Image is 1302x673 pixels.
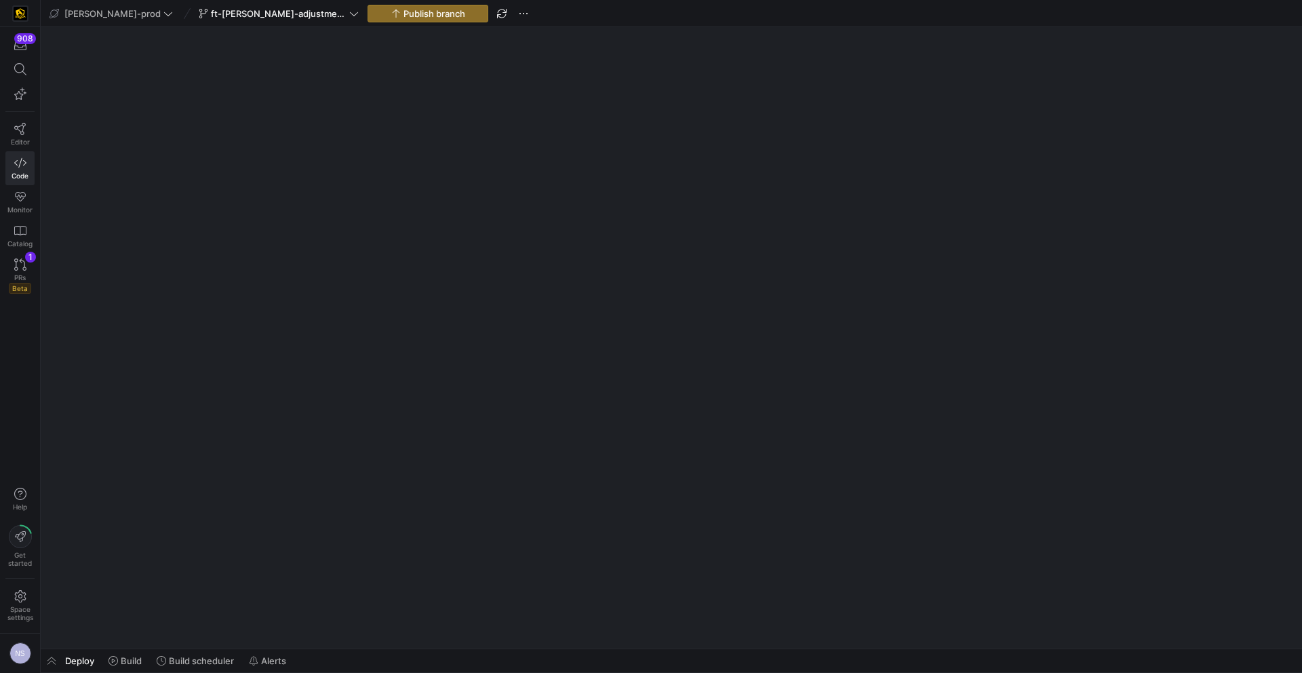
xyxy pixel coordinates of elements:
a: PRsBeta1 [5,253,35,299]
a: Spacesettings [5,584,35,628]
div: 1 [25,252,36,263]
button: ft-[PERSON_NAME]-adjustments [195,5,362,22]
span: PRs [14,273,26,282]
button: Build scheduler [151,649,240,672]
span: [PERSON_NAME]-prod [64,8,161,19]
button: NS [5,639,35,668]
span: Monitor [7,206,33,214]
span: Code [12,172,28,180]
img: https://storage.googleapis.com/y42-prod-data-exchange/images/uAsz27BndGEK0hZWDFeOjoxA7jCwgK9jE472... [14,7,27,20]
a: Catalog [5,219,35,253]
button: Getstarted [5,520,35,573]
span: ft-[PERSON_NAME]-adjustments [211,8,347,19]
a: Editor [5,117,35,151]
div: NS [9,642,31,664]
span: Space settings [7,605,33,621]
div: 908 [14,33,36,44]
span: Get started [8,551,32,567]
span: Help [12,503,28,511]
button: Alerts [243,649,292,672]
span: Publish branch [403,8,465,19]
span: Alerts [261,655,286,666]
a: Code [5,151,35,185]
span: Beta [9,283,31,294]
span: Catalog [7,239,33,248]
span: Build scheduler [169,655,234,666]
span: Deploy [65,655,94,666]
a: Monitor [5,185,35,219]
span: Build [121,655,142,666]
button: 908 [5,33,35,57]
span: Editor [11,138,30,146]
button: Publish branch [368,5,488,22]
button: [PERSON_NAME]-prod [46,5,176,22]
button: Help [5,482,35,517]
a: https://storage.googleapis.com/y42-prod-data-exchange/images/uAsz27BndGEK0hZWDFeOjoxA7jCwgK9jE472... [5,2,35,25]
button: Build [102,649,148,672]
